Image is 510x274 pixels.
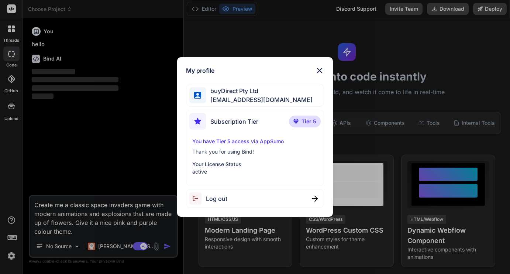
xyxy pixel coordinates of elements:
img: close [315,66,324,75]
img: subscription [189,113,206,130]
p: You have Tier 5 access via AppSumo [192,138,318,145]
img: logout [189,192,206,205]
img: profile [194,92,201,99]
img: close [312,196,318,202]
span: buyDirect Pty Ltd [206,86,313,95]
span: [EMAIL_ADDRESS][DOMAIN_NAME] [206,95,313,104]
img: premium [293,119,299,124]
p: active [192,168,318,175]
span: Tier 5 [301,118,316,125]
span: Log out [206,194,227,203]
span: Subscription Tier [210,117,258,126]
h1: My profile [186,66,214,75]
p: Thank you for using Bind! [192,148,318,155]
p: Your License Status [192,161,318,168]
